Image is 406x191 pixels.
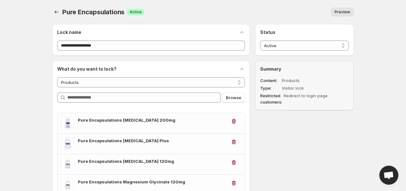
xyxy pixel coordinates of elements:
[284,92,333,105] dd: Redirect to login page
[282,85,331,91] dd: Visitor lock
[260,85,281,91] dt: Type :
[379,166,398,185] div: Open chat
[78,137,227,144] h3: Pure Encapsulations [MEDICAL_DATA] Plus
[331,8,354,16] button: Preview
[226,94,241,101] span: Browse
[282,77,331,84] dd: Products
[78,158,227,164] h3: Pure Encapsulations [MEDICAL_DATA] 120mg
[78,179,227,185] h3: Pure Encapsulations Magnesium Glycinate 120mg
[62,8,125,16] span: Pure Encapsulations
[335,10,350,15] span: Preview
[57,66,117,72] h2: What do you want to lock?
[260,66,349,72] h2: Summary
[52,8,61,16] button: Back
[57,29,81,35] h2: Lock name
[260,29,349,35] h2: Status
[260,92,282,105] dt: Restricted customers:
[130,10,142,15] span: Active
[78,117,227,123] h3: Pure Encapsulations [MEDICAL_DATA] 200mg
[222,92,245,103] button: Browse
[260,77,281,84] dt: Content :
